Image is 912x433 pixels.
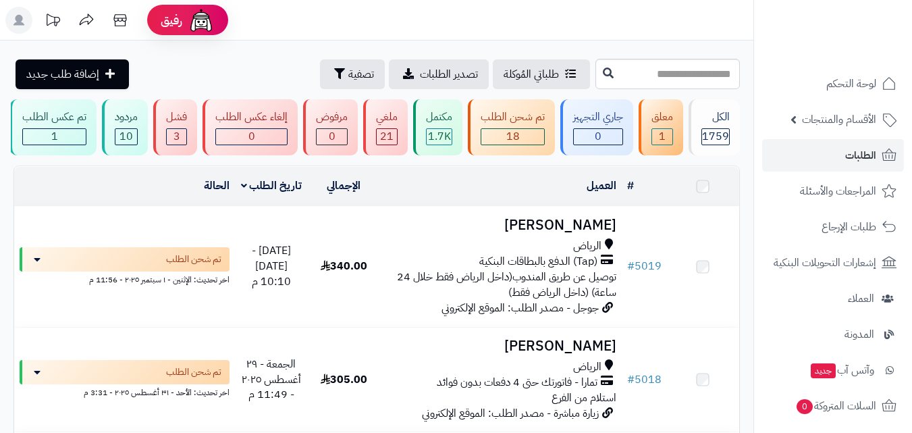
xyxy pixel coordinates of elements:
a: المدونة [762,318,904,351]
a: تصدير الطلبات [389,59,489,89]
div: ملغي [376,109,398,125]
div: اخر تحديث: الإثنين - ١ سبتمبر ٢٠٢٥ - 11:56 م [20,272,230,286]
span: 1 [659,128,666,145]
span: 0 [329,128,336,145]
a: مرفوض 0 [300,99,360,155]
a: معلق 1 [636,99,686,155]
a: العميل [587,178,616,194]
a: # [627,178,634,194]
a: وآتس آبجديد [762,354,904,386]
div: جاري التجهيز [573,109,623,125]
span: 10 [119,128,133,145]
div: مردود [115,109,138,125]
a: مكتمل 1.7K [410,99,465,155]
span: 305.00 [321,372,367,388]
a: ملغي 21 [360,99,410,155]
span: رفيق [161,12,182,28]
span: تم شحن الطلب [166,253,221,266]
span: توصيل عن طريق المندوب(داخل الرياض فقط خلال 24 ساعة) (داخل الرياض فقط) [397,269,616,301]
span: المراجعات والأسئلة [800,182,876,201]
div: 0 [574,129,622,145]
span: 1759 [702,128,729,145]
span: زيارة مباشرة - مصدر الطلب: الموقع الإلكتروني [422,405,599,422]
div: فشل [166,109,187,125]
a: إلغاء عكس الطلب 0 [200,99,300,155]
div: تم شحن الطلب [481,109,545,125]
a: #5019 [627,258,662,274]
a: فشل 3 [151,99,200,155]
a: السلات المتروكة0 [762,390,904,422]
a: طلباتي المُوكلة [493,59,590,89]
span: # [627,258,635,274]
span: الجمعة - ٢٩ أغسطس ٢٠٢٥ - 11:49 م [242,356,301,403]
a: العملاء [762,282,904,315]
span: تمارا - فاتورتك حتى 4 دفعات بدون فوائد [437,375,597,390]
span: (Tap) الدفع بالبطاقات البنكية [479,254,597,270]
span: لوحة التحكم [826,74,876,93]
h3: [PERSON_NAME] [385,338,616,354]
span: جديد [811,363,836,378]
a: مردود 10 [99,99,151,155]
a: الكل1759 [686,99,743,155]
a: الحالة [204,178,230,194]
button: تصفية [320,59,385,89]
span: 3 [173,128,180,145]
span: تصفية [348,66,374,82]
span: 1.7K [428,128,451,145]
span: طلباتي المُوكلة [504,66,559,82]
span: 340.00 [321,258,367,274]
a: تم عكس الطلب 1 [7,99,99,155]
span: استلام من الفرع [552,390,616,406]
span: الطلبات [845,146,876,165]
h3: [PERSON_NAME] [385,218,616,233]
a: #5018 [627,372,662,388]
span: العملاء [848,289,874,308]
div: 3 [167,129,186,145]
img: ai-face.png [188,7,215,34]
span: 1 [51,128,58,145]
div: 0 [317,129,347,145]
span: 18 [506,128,520,145]
span: الرياض [573,359,601,375]
div: 0 [216,129,287,145]
span: 21 [380,128,394,145]
div: 18 [481,129,544,145]
div: 1699 [427,129,452,145]
span: 0 [797,399,813,414]
div: 1 [23,129,86,145]
span: 0 [248,128,255,145]
a: تحديثات المنصة [36,7,70,37]
span: تصدير الطلبات [420,66,478,82]
a: تم شحن الطلب 18 [465,99,558,155]
a: طلبات الإرجاع [762,211,904,243]
span: تم شحن الطلب [166,365,221,379]
span: الأقسام والمنتجات [802,110,876,129]
span: الرياض [573,238,601,254]
div: 10 [115,129,137,145]
a: الإجمالي [327,178,360,194]
span: # [627,372,635,388]
a: إشعارات التحويلات البنكية [762,247,904,279]
div: مرفوض [316,109,348,125]
a: جاري التجهيز 0 [558,99,636,155]
span: إضافة طلب جديد [26,66,99,82]
div: الكل [701,109,730,125]
a: إضافة طلب جديد [16,59,129,89]
img: logo-2.png [820,38,899,66]
a: المراجعات والأسئلة [762,175,904,207]
div: معلق [651,109,673,125]
span: 0 [595,128,601,145]
span: طلبات الإرجاع [822,218,876,236]
a: لوحة التحكم [762,68,904,100]
a: الطلبات [762,139,904,172]
span: [DATE] - [DATE] 10:10 م [252,243,291,290]
div: مكتمل [426,109,452,125]
div: اخر تحديث: الأحد - ٣١ أغسطس ٢٠٢٥ - 3:31 م [20,384,230,399]
div: إلغاء عكس الطلب [215,109,288,125]
span: جوجل - مصدر الطلب: الموقع الإلكتروني [441,300,599,316]
span: إشعارات التحويلات البنكية [774,253,876,272]
div: 1 [652,129,672,145]
span: وآتس آب [809,361,874,380]
span: المدونة [844,325,874,344]
a: تاريخ الطلب [241,178,302,194]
